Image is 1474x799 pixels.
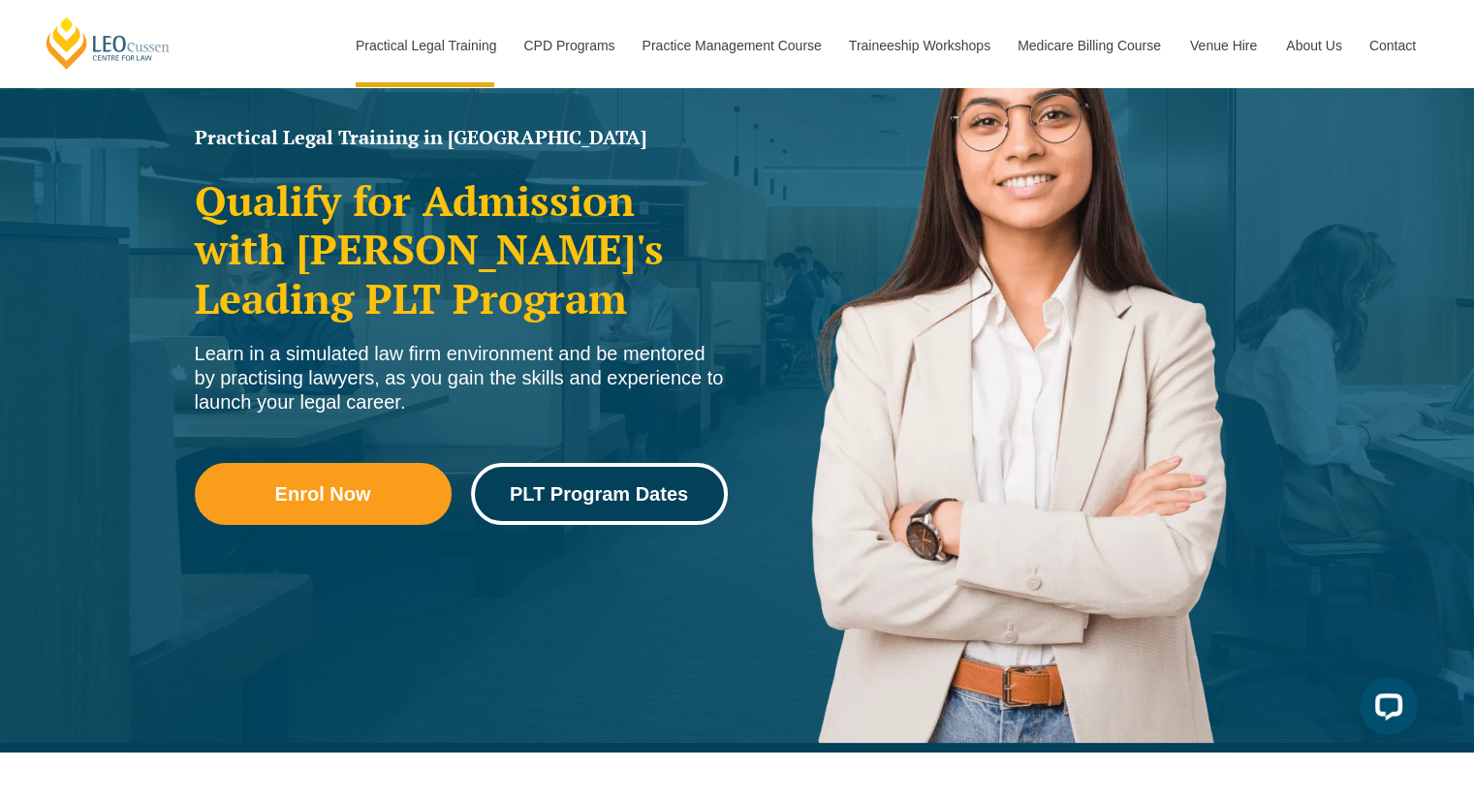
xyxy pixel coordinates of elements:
a: CPD Programs [509,4,627,87]
div: Learn in a simulated law firm environment and be mentored by practising lawyers, as you gain the ... [195,342,728,415]
span: Enrol Now [275,484,371,504]
iframe: LiveChat chat widget [1344,669,1426,751]
span: PLT Program Dates [510,484,688,504]
h2: Qualify for Admission with [PERSON_NAME]'s Leading PLT Program [195,176,728,323]
a: PLT Program Dates [471,463,728,525]
a: Traineeship Workshops [834,4,1003,87]
a: Medicare Billing Course [1003,4,1176,87]
a: Practical Legal Training [341,4,510,87]
a: Enrol Now [195,463,452,525]
a: About Us [1271,4,1355,87]
a: Practice Management Course [628,4,834,87]
h1: Practical Legal Training in [GEOGRAPHIC_DATA] [195,128,728,147]
a: Contact [1355,4,1430,87]
a: Venue Hire [1176,4,1271,87]
a: [PERSON_NAME] Centre for Law [44,15,172,71]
